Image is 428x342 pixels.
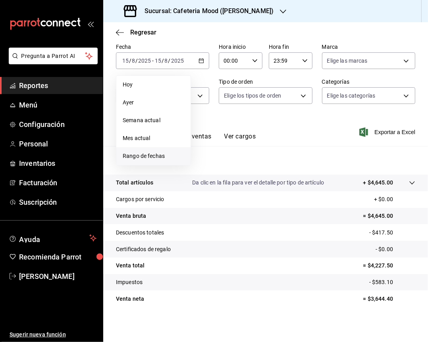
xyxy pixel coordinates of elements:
input: -- [131,58,135,64]
p: Certificados de regalo [116,245,171,254]
span: Ayuda [19,233,86,243]
p: Venta total [116,261,145,270]
span: Recomienda Parrot [19,252,96,262]
p: Venta bruta [116,212,146,220]
p: Cargos por servicio [116,195,164,204]
button: Ver cargos [224,133,256,146]
span: / [129,58,131,64]
p: = $4,227.50 [363,261,415,270]
p: - $583.10 [369,278,415,286]
input: ---- [171,58,184,64]
p: + $0.00 [374,195,415,204]
h3: Sucursal: Cafeteria Mood ([PERSON_NAME]) [138,6,274,16]
span: Hoy [123,81,184,89]
p: = $3,644.40 [363,295,415,303]
span: Elige los tipos de orden [224,92,281,100]
span: / [135,58,138,64]
p: - $417.50 [369,229,415,237]
button: Exportar a Excel [361,127,415,137]
span: Sugerir nueva función [10,330,96,339]
label: Hora fin [269,44,312,50]
span: Semana actual [123,116,184,125]
input: -- [122,58,129,64]
p: Descuentos totales [116,229,164,237]
span: Ayer [123,98,184,107]
span: Inventarios [19,158,96,169]
button: Pregunta a Parrot AI [9,48,98,64]
span: Suscripción [19,197,96,208]
p: Total artículos [116,179,153,187]
p: Da clic en la fila para ver el detalle por tipo de artículo [192,179,324,187]
span: Facturación [19,177,96,188]
button: Regresar [116,29,156,36]
span: Menú [19,100,96,110]
p: - $0.00 [376,245,415,254]
label: Marca [322,44,415,50]
span: [PERSON_NAME] [19,271,96,282]
p: Impuestos [116,278,143,286]
span: Regresar [130,29,156,36]
p: = $4,645.00 [363,212,415,220]
span: Personal [19,138,96,149]
span: Pregunta a Parrot AI [21,52,85,60]
span: Elige las categorías [327,92,376,100]
label: Tipo de orden [219,79,312,85]
input: -- [154,58,162,64]
p: Venta neta [116,295,144,303]
span: / [162,58,164,64]
span: Reportes [19,80,96,91]
div: navigation tabs [129,133,256,146]
span: Rango de fechas [123,152,184,160]
p: + $4,645.00 [363,179,393,187]
button: open_drawer_menu [87,21,94,27]
label: Fecha [116,44,209,50]
label: Categorías [322,79,415,85]
p: Resumen [116,156,415,165]
span: Configuración [19,119,96,130]
input: ---- [138,58,151,64]
span: Mes actual [123,134,184,142]
span: Elige las marcas [327,57,368,65]
a: Pregunta a Parrot AI [6,58,98,66]
span: / [168,58,171,64]
button: Ver ventas [180,133,212,146]
label: Hora inicio [219,44,262,50]
span: - [152,58,154,64]
input: -- [164,58,168,64]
